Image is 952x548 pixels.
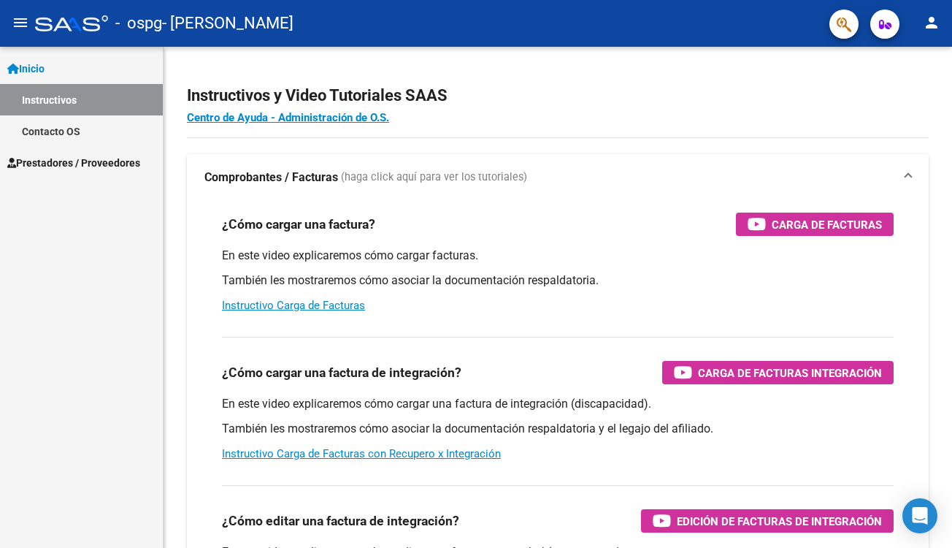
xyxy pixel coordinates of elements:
[772,216,882,234] span: Carga de Facturas
[222,511,459,531] h3: ¿Cómo editar una factura de integración?
[222,362,461,383] h3: ¿Cómo cargar una factura de integración?
[677,512,882,530] span: Edición de Facturas de integración
[187,154,929,201] mat-expansion-panel-header: Comprobantes / Facturas (haga click aquí para ver los tutoriales)
[7,61,45,77] span: Inicio
[222,299,365,312] a: Instructivo Carga de Facturas
[115,7,162,39] span: - ospg
[7,155,140,171] span: Prestadores / Proveedores
[12,14,29,31] mat-icon: menu
[698,364,882,382] span: Carga de Facturas Integración
[902,498,937,533] div: Open Intercom Messenger
[641,509,894,533] button: Edición de Facturas de integración
[222,273,894,289] p: También les mostraremos cómo asociar la documentación respaldatoria.
[222,214,375,235] h3: ¿Cómo cargar una factura?
[187,82,929,110] h2: Instructivos y Video Tutoriales SAAS
[162,7,293,39] span: - [PERSON_NAME]
[923,14,940,31] mat-icon: person
[187,111,389,124] a: Centro de Ayuda - Administración de O.S.
[222,248,894,264] p: En este video explicaremos cómo cargar facturas.
[222,396,894,412] p: En este video explicaremos cómo cargar una factura de integración (discapacidad).
[222,447,501,460] a: Instructivo Carga de Facturas con Recupero x Integración
[204,170,338,186] strong: Comprobantes / Facturas
[736,213,894,236] button: Carga de Facturas
[662,361,894,384] button: Carga de Facturas Integración
[341,170,527,186] span: (haga click aquí para ver los tutoriales)
[222,421,894,437] p: También les mostraremos cómo asociar la documentación respaldatoria y el legajo del afiliado.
